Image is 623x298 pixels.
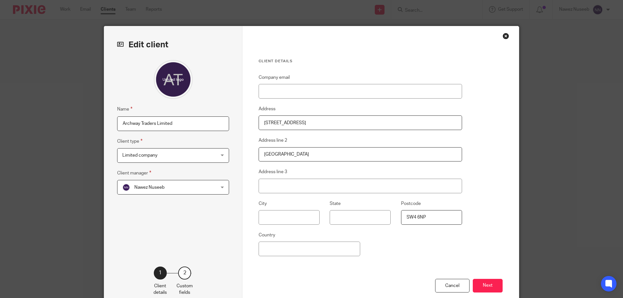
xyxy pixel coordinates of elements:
div: 2 [178,267,191,280]
img: svg%3E [122,184,130,191]
label: Address [259,106,275,112]
label: Company email [259,74,290,81]
span: Limited company [122,153,157,158]
label: Client manager [117,169,151,177]
label: Country [259,232,275,238]
label: Postcode [401,200,421,207]
label: City [259,200,267,207]
label: Address line 3 [259,169,287,175]
p: Custom fields [177,283,193,296]
div: Close this dialog window [503,33,509,39]
h2: Edit client [117,39,229,50]
h3: Client details [259,59,462,64]
label: Client type [117,137,142,145]
div: 1 [154,267,167,280]
p: Client details [153,283,167,296]
label: Name [117,105,132,113]
label: Address line 2 [259,137,287,144]
label: State [330,200,341,207]
div: Cancel [435,279,470,293]
span: Nawez Nuseeb [134,185,165,190]
button: Next [473,279,503,293]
